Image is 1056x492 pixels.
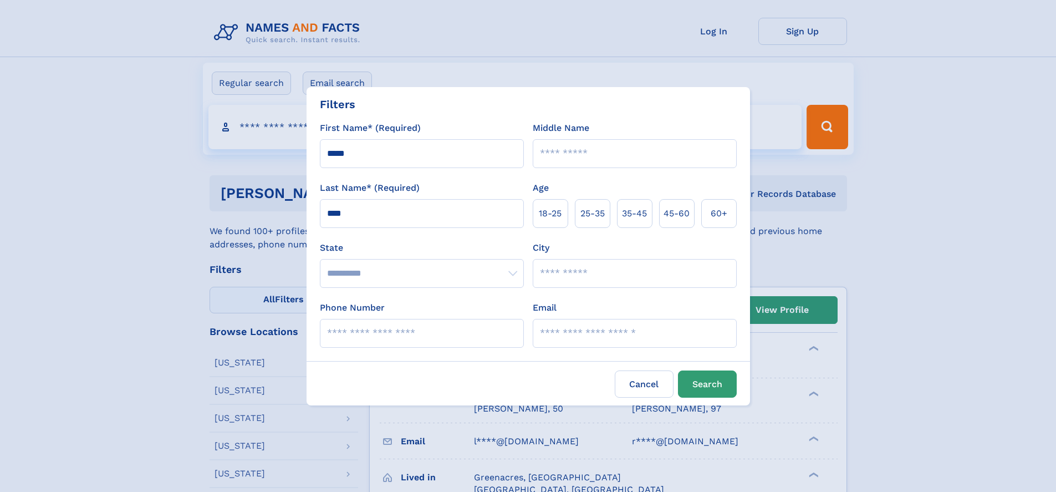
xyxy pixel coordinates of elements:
[533,121,589,135] label: Middle Name
[622,207,647,220] span: 35‑45
[320,241,524,255] label: State
[711,207,727,220] span: 60+
[320,301,385,315] label: Phone Number
[580,207,605,220] span: 25‑35
[320,96,355,113] div: Filters
[664,207,690,220] span: 45‑60
[533,181,549,195] label: Age
[615,371,674,398] label: Cancel
[678,371,737,398] button: Search
[533,301,557,315] label: Email
[533,241,549,255] label: City
[320,181,420,195] label: Last Name* (Required)
[539,207,562,220] span: 18‑25
[320,121,421,135] label: First Name* (Required)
